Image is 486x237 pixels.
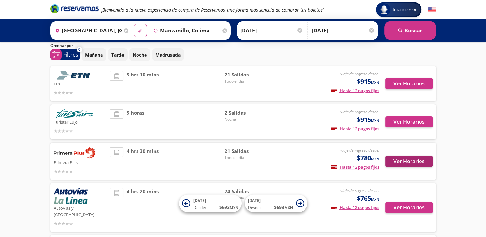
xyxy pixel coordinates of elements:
[127,188,159,227] span: 4 hrs 20 mins
[385,156,433,167] button: Ver Horarios
[193,205,206,211] span: Desde:
[219,204,238,211] span: $ 693
[111,51,124,58] p: Tarde
[340,188,379,193] em: viaje de regreso desde:
[50,49,80,60] button: 0Filtros
[225,71,270,78] span: 21 Salidas
[54,118,107,126] p: Turistar Lujo
[428,6,436,14] button: English
[52,22,122,39] input: Buscar Origen
[225,147,270,155] span: 21 Salidas
[357,77,379,86] span: $915
[225,78,270,84] span: Todo el día
[385,116,433,127] button: Ver Horarios
[225,109,270,117] span: 2 Salidas
[357,194,379,203] span: $765
[63,51,78,58] p: Filtros
[133,51,147,58] p: Noche
[384,21,436,40] button: Buscar
[54,80,107,87] p: Etn
[54,71,95,80] img: Etn
[152,48,184,61] button: Madrugada
[230,205,238,210] small: MXN
[357,115,379,125] span: $915
[129,48,150,61] button: Noche
[54,158,107,166] p: Primera Plus
[331,205,379,210] span: Hasta 12 pagos fijos
[240,22,303,39] input: Elegir Fecha
[225,188,270,195] span: 24 Salidas
[340,109,379,115] em: viaje de regreso desde:
[390,6,420,13] span: Iniciar sesión
[225,117,270,122] span: Noche
[54,147,95,158] img: Primera Plus
[54,204,107,218] p: Autovías y [GEOGRAPHIC_DATA]
[50,4,99,15] a: Brand Logo
[50,4,99,13] i: Brand Logo
[85,51,103,58] p: Mañana
[371,156,379,161] small: MXN
[54,109,95,118] img: Turistar Lujo
[248,205,261,211] span: Desde:
[331,126,379,132] span: Hasta 12 pagos fijos
[54,188,88,204] img: Autovías y La Línea
[385,202,433,213] button: Ver Horarios
[50,43,73,48] p: Ordenar por
[340,147,379,153] em: viaje de regreso desde:
[151,22,221,39] input: Buscar Destino
[225,155,270,161] span: Todo el día
[155,51,181,58] p: Madrugada
[127,147,159,175] span: 4 hrs 30 mins
[248,198,261,203] span: [DATE]
[331,164,379,170] span: Hasta 12 pagos fijos
[371,118,379,123] small: MXN
[284,205,293,210] small: MXN
[127,71,159,96] span: 5 hrs 10 mins
[274,204,293,211] span: $ 693
[331,88,379,93] span: Hasta 12 pagos fijos
[371,80,379,85] small: MXN
[101,7,324,13] em: ¡Bienvenido a la nueva experiencia de compra de Reservamos, una forma más sencilla de comprar tus...
[193,198,206,203] span: [DATE]
[127,109,144,135] span: 5 horas
[385,78,433,89] button: Ver Horarios
[108,48,128,61] button: Tarde
[245,195,307,212] button: [DATE]Desde:$693MXN
[340,71,379,76] em: viaje de regreso desde:
[371,197,379,202] small: MXN
[312,22,375,39] input: Opcional
[82,48,106,61] button: Mañana
[78,47,80,52] span: 0
[179,195,242,212] button: [DATE]Desde:$693MXN
[357,153,379,163] span: $780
